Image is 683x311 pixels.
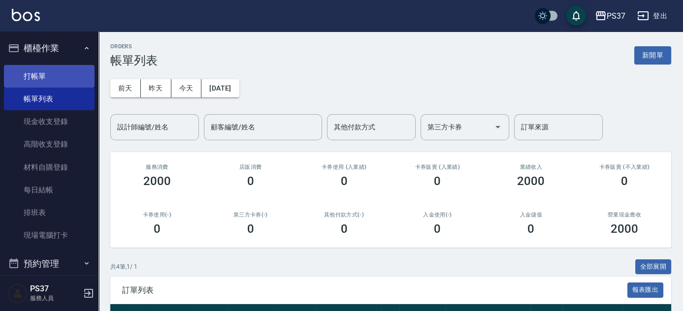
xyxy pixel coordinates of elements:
[4,88,95,110] a: 帳單列表
[621,174,628,188] h3: 0
[402,164,472,170] h2: 卡券販賣 (入業績)
[309,212,379,218] h2: 其他付款方式(-)
[30,284,80,294] h5: PS37
[627,282,664,298] button: 報表匯出
[122,285,627,295] span: 訂單列表
[143,174,171,188] h3: 2000
[634,50,671,60] a: 新開單
[110,43,158,50] h2: ORDERS
[247,222,254,236] h3: 0
[434,222,441,236] h3: 0
[496,212,566,218] h2: 入金儲值
[566,6,586,26] button: save
[4,251,95,277] button: 預約管理
[216,164,286,170] h2: 店販消費
[4,65,95,88] a: 打帳單
[634,46,671,64] button: 新開單
[341,222,348,236] h3: 0
[4,35,95,61] button: 櫃檯作業
[30,294,80,303] p: 服務人員
[4,156,95,179] a: 材料自購登錄
[627,285,664,294] a: 報表匯出
[490,119,506,135] button: Open
[110,262,137,271] p: 共 4 筆, 1 / 1
[110,79,141,97] button: 前天
[247,174,254,188] h3: 0
[517,174,545,188] h3: 2000
[4,179,95,201] a: 每日結帳
[171,79,202,97] button: 今天
[8,283,28,303] img: Person
[402,212,472,218] h2: 入金使用(-)
[216,212,286,218] h2: 第三方卡券(-)
[141,79,171,97] button: 昨天
[434,174,441,188] h3: 0
[635,259,672,275] button: 全部展開
[4,201,95,224] a: 排班表
[589,164,659,170] h2: 卡券販賣 (不入業績)
[4,133,95,155] a: 高階收支登錄
[589,212,659,218] h2: 營業現金應收
[496,164,566,170] h2: 業績收入
[154,222,161,236] h3: 0
[309,164,379,170] h2: 卡券使用 (入業績)
[4,110,95,133] a: 現金收支登錄
[122,164,192,170] h3: 服務消費
[341,174,348,188] h3: 0
[591,6,629,26] button: PS37
[12,9,40,21] img: Logo
[633,7,671,25] button: 登出
[4,224,95,247] a: 現場電腦打卡
[611,222,638,236] h3: 2000
[527,222,534,236] h3: 0
[201,79,239,97] button: [DATE]
[110,54,158,67] h3: 帳單列表
[607,10,625,22] div: PS37
[122,212,192,218] h2: 卡券使用(-)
